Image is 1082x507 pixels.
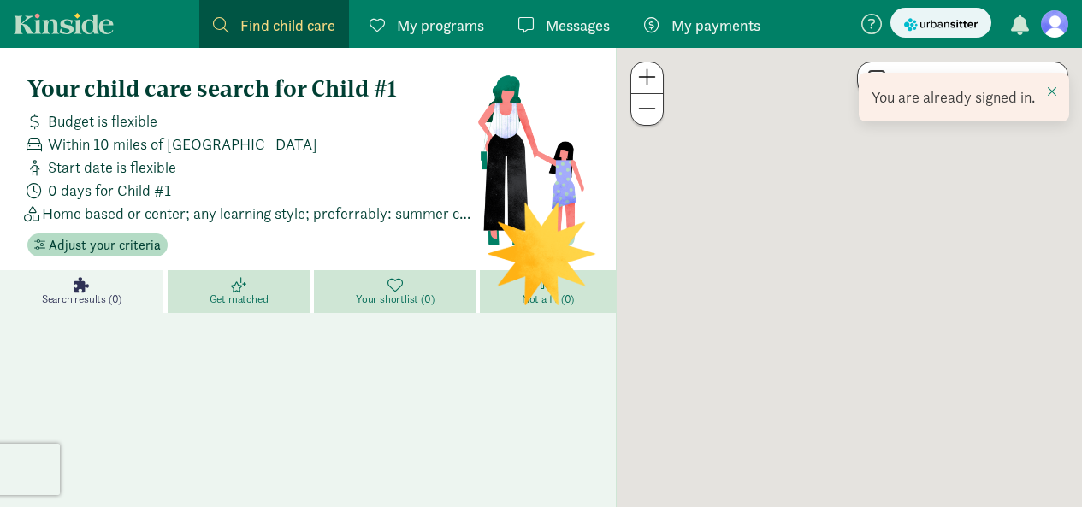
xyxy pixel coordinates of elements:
[671,14,760,37] span: My payments
[48,179,171,202] span: 0 days for Child #1
[48,109,157,133] span: Budget is flexible
[14,13,114,34] a: Kinside
[210,292,269,306] span: Get matched
[835,263,864,292] div: Click to see details
[546,14,610,37] span: Messages
[27,233,168,257] button: Adjust your criteria
[356,292,434,306] span: Your shortlist (0)
[240,14,335,37] span: Find child care
[48,156,176,179] span: Start date is flexible
[904,15,978,33] img: urbansitter_logo_small.svg
[48,133,317,156] span: Within 10 miles of [GEOGRAPHIC_DATA]
[42,292,121,306] span: Search results (0)
[522,292,574,306] span: Not a fit (0)
[872,85,1056,109] div: You are already signed in.
[42,202,476,225] span: Home based or center; any learning style; preferrably: summer camp or summer care.
[314,270,480,313] a: Your shortlist (0)
[27,75,476,103] h4: Your child care search for Child #1
[49,235,161,256] span: Adjust your criteria
[885,68,1057,89] label: Search as I move the map
[168,270,314,313] a: Get matched
[397,14,484,37] span: My programs
[480,270,616,313] a: Not a fit (0)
